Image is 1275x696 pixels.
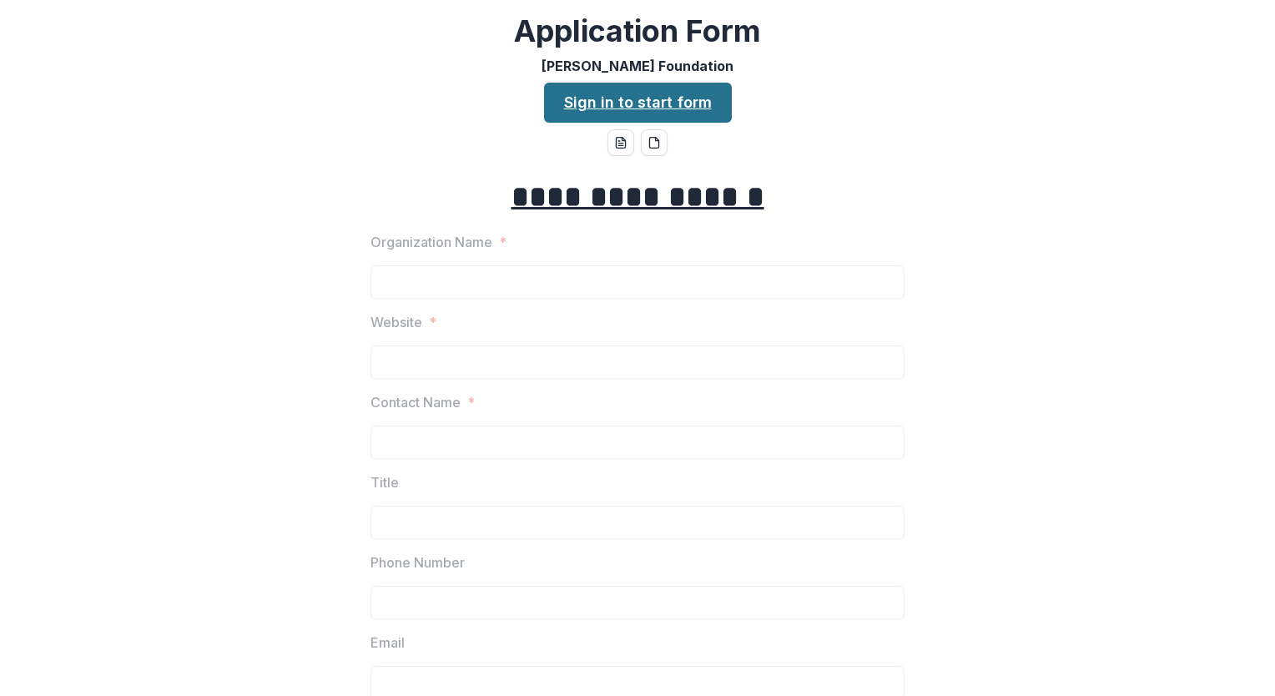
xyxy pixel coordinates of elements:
[370,472,399,492] p: Title
[607,129,634,156] button: word-download
[370,392,461,412] p: Contact Name
[370,312,422,332] p: Website
[370,552,465,572] p: Phone Number
[514,13,761,49] h2: Application Form
[370,633,405,653] p: Email
[370,232,492,252] p: Organization Name
[542,56,733,76] p: [PERSON_NAME] Foundation
[544,83,732,123] a: Sign in to start form
[641,129,668,156] button: pdf-download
